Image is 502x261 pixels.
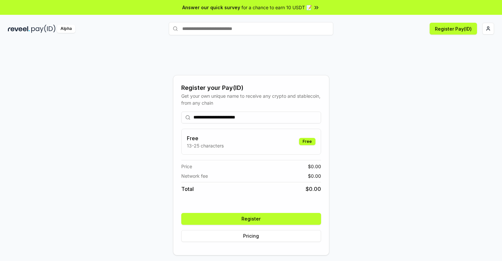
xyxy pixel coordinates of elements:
[430,23,477,35] button: Register Pay(ID)
[187,134,224,142] h3: Free
[306,185,321,193] span: $ 0.00
[308,163,321,170] span: $ 0.00
[57,25,75,33] div: Alpha
[299,138,315,145] div: Free
[181,92,321,106] div: Get your own unique name to receive any crypto and stablecoin, from any chain
[8,25,30,33] img: reveel_dark
[182,4,240,11] span: Answer our quick survey
[181,83,321,92] div: Register your Pay(ID)
[181,213,321,225] button: Register
[31,25,56,33] img: pay_id
[181,230,321,242] button: Pricing
[181,185,194,193] span: Total
[241,4,312,11] span: for a chance to earn 10 USDT 📝
[308,172,321,179] span: $ 0.00
[181,172,208,179] span: Network fee
[187,142,224,149] p: 13-25 characters
[181,163,192,170] span: Price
